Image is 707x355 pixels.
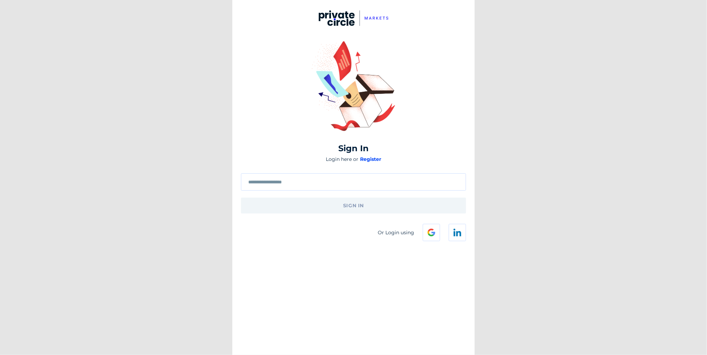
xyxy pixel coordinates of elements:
[326,156,358,162] span: Login here or
[338,143,369,153] div: Sign In
[378,229,414,236] span: Or Login using
[315,10,392,26] img: pc-markets-logo.svg
[312,41,395,131] img: sign-in.png
[360,156,381,162] span: Register
[428,229,435,236] img: google.png
[454,229,461,236] img: linked-in.png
